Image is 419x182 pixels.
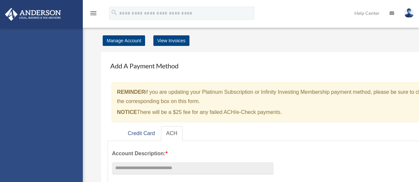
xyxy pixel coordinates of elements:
a: Credit Card [123,126,160,141]
img: User Pic [404,8,414,18]
strong: REMINDER [117,89,145,95]
a: ACH [161,126,183,141]
label: Account Description: [112,149,274,158]
strong: NOTICE [117,109,137,115]
a: menu [89,12,97,17]
i: search [111,9,118,16]
img: Anderson Advisors Platinum Portal [3,8,63,21]
i: menu [89,9,97,17]
a: View Invoices [153,35,189,46]
a: Manage Account [103,35,145,46]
